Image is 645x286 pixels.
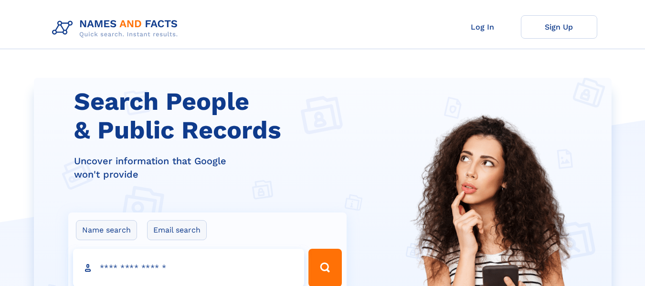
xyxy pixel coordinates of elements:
h1: Search People & Public Records [74,87,353,145]
a: Log In [444,15,521,39]
a: Sign Up [521,15,597,39]
div: Uncover information that Google won't provide [74,154,353,181]
label: Name search [76,220,137,240]
label: Email search [147,220,207,240]
img: Logo Names and Facts [48,15,186,41]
